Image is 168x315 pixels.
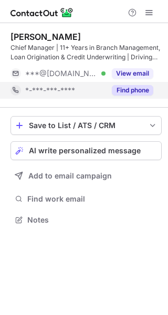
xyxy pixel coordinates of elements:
[29,121,143,130] div: Save to List / ATS / CRM
[25,69,98,78] span: ***@[DOMAIN_NAME]
[10,166,162,185] button: Add to email campaign
[10,213,162,227] button: Notes
[27,215,157,225] span: Notes
[112,85,153,96] button: Reveal Button
[10,6,73,19] img: ContactOut v5.3.10
[10,141,162,160] button: AI write personalized message
[29,146,141,155] span: AI write personalized message
[10,116,162,135] button: save-profile-one-click
[27,194,157,204] span: Find work email
[10,31,81,42] div: [PERSON_NAME]
[28,172,112,180] span: Add to email campaign
[10,43,162,62] div: Chief Manager | 11+ Years in Branch Management, Loan Origination & Credit Underwriting | Driving ...
[112,68,153,79] button: Reveal Button
[10,192,162,206] button: Find work email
